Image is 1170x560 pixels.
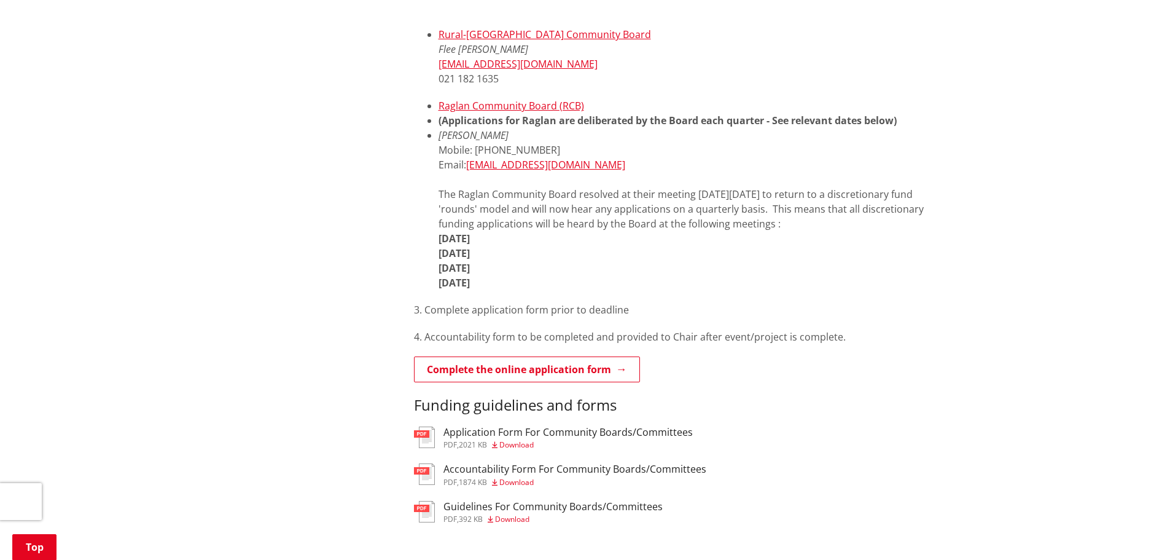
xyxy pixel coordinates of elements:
[414,303,629,317] span: 3. Complete application form prior to deadline
[414,357,640,382] a: Complete the online application form
[439,99,584,112] a: Raglan Community Board (RCB)
[439,232,470,245] strong: [DATE]
[443,516,663,523] div: ,
[443,501,663,513] h3: Guidelines For Community Boards/Committees
[12,534,57,560] a: Top
[439,128,937,290] li: Mobile: [PHONE_NUMBER] Email: The Raglan Community Board resolved at their meeting [DATE][DATE] t...
[459,477,487,487] span: 1874 KB
[439,261,470,275] strong: [DATE]
[414,501,663,523] a: Guidelines For Community Boards/Committees pdf,392 KB Download
[443,441,693,449] div: ,
[439,276,470,290] strong: [DATE]
[443,427,693,438] h3: Application Form For Community Boards/Committees
[459,440,487,450] span: 2021 KB
[439,28,651,41] a: Rural-[GEOGRAPHIC_DATA] Community Board
[414,463,435,485] img: document-pdf.svg
[414,501,435,523] img: document-pdf.svg
[439,27,937,86] li: 021 182 1635
[443,479,706,486] div: ,
[414,463,706,486] a: Accountability Form For Community Boards/Committees pdf,1874 KB Download
[499,440,534,450] span: Download
[466,158,625,172] a: [EMAIL_ADDRESS][DOMAIN_NAME]
[459,514,483,524] span: 392 KB
[443,463,706,475] h3: Accountability Form For Community Boards/Committees
[439,128,509,142] em: [PERSON_NAME]
[439,114,897,127] span: (Applications for Raglan are deliberated by the Board each quarter - See relevant dates below)
[439,42,528,56] em: Flee [PERSON_NAME]
[414,427,693,449] a: Application Form For Community Boards/Committees pdf,2021 KB Download
[414,427,435,448] img: document-pdf.svg
[1113,508,1158,553] iframe: Messenger Launcher
[495,514,529,524] span: Download
[443,477,457,487] span: pdf
[443,514,457,524] span: pdf
[439,57,598,71] a: [EMAIL_ADDRESS][DOMAIN_NAME]
[439,246,470,260] strong: [DATE]
[414,396,937,414] h3: Funding guidelines and forms
[499,477,534,487] span: Download
[443,440,457,450] span: pdf
[414,329,937,344] p: 4. Accountability form to be completed and provided to Chair after event/project is complete.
